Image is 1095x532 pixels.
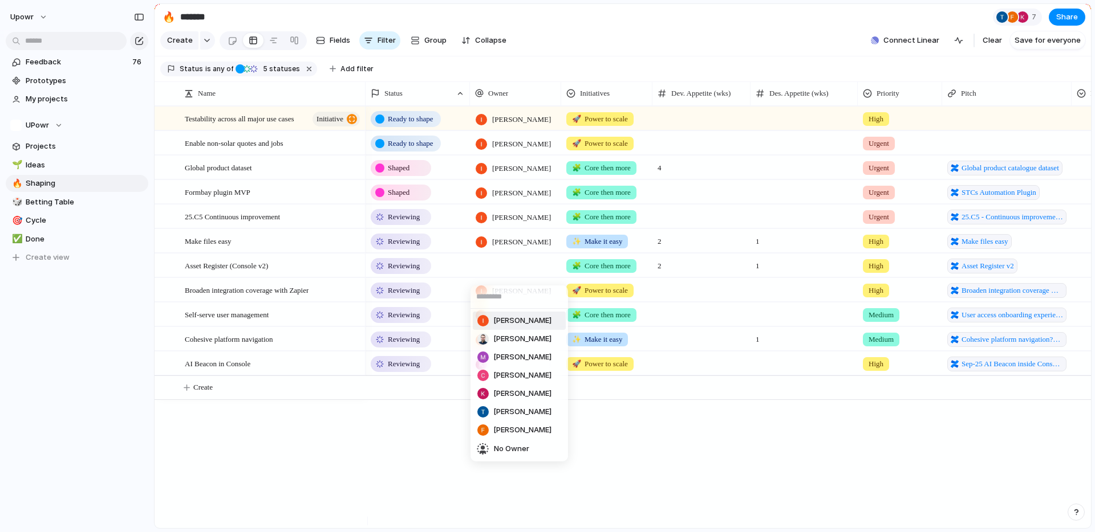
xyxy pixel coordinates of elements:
span: [PERSON_NAME] [493,333,551,345]
span: [PERSON_NAME] [493,315,551,326]
span: [PERSON_NAME] [493,351,551,363]
span: [PERSON_NAME] [493,424,551,436]
span: [PERSON_NAME] [493,406,551,418]
span: [PERSON_NAME] [493,388,551,399]
span: No Owner [494,443,529,455]
span: [PERSON_NAME] [493,370,551,381]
